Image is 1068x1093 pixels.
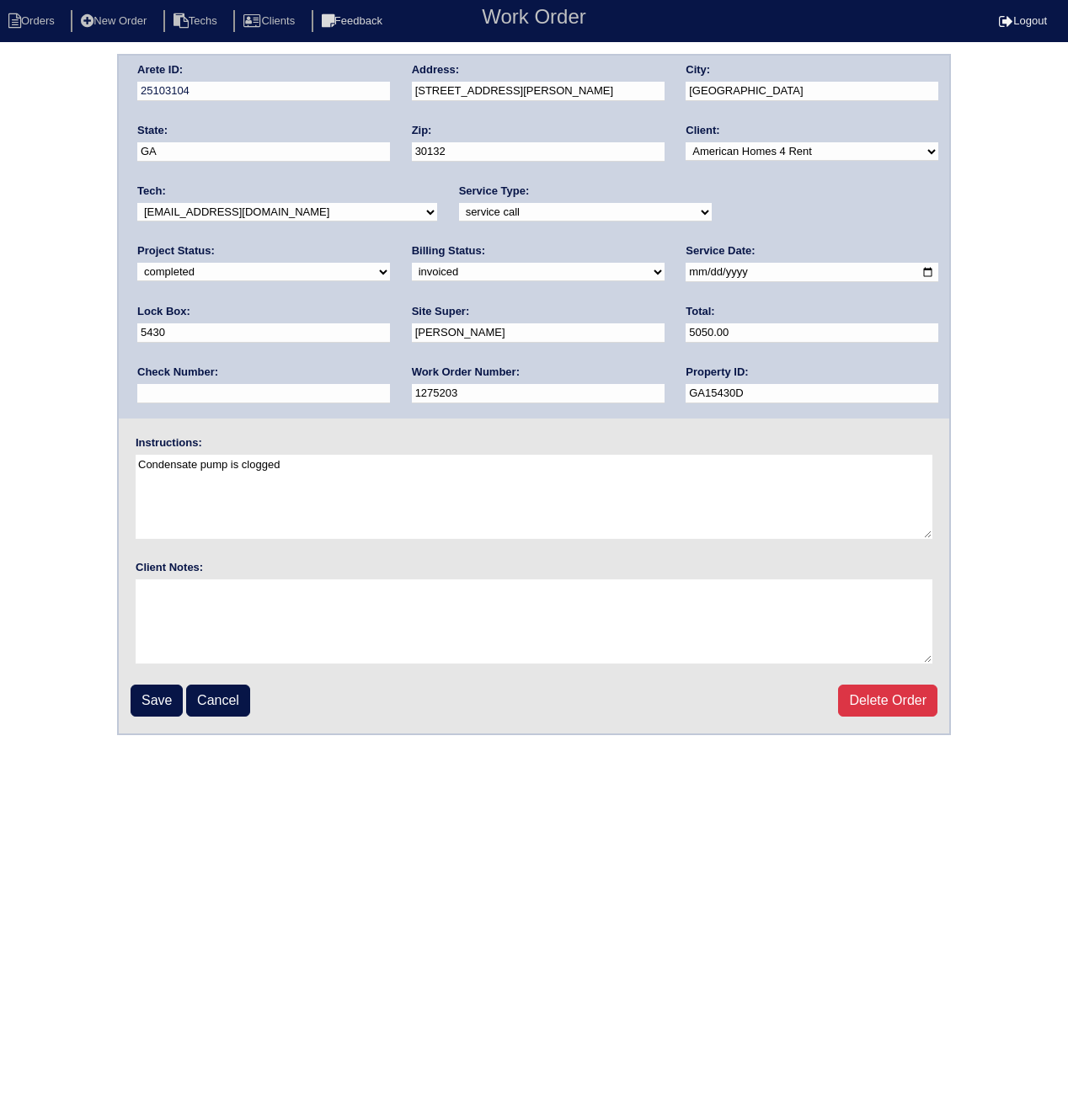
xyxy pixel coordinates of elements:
[412,62,459,77] label: Address:
[412,365,520,380] label: Work Order Number:
[838,685,937,717] a: Delete Order
[412,243,485,259] label: Billing Status:
[999,14,1047,27] a: Logout
[136,560,203,575] label: Client Notes:
[137,184,166,199] label: Tech:
[312,10,396,33] li: Feedback
[412,304,470,319] label: Site Super:
[686,365,748,380] label: Property ID:
[137,365,218,380] label: Check Number:
[186,685,250,717] a: Cancel
[136,435,202,451] label: Instructions:
[136,455,932,539] textarea: Condensate pump is clogged
[137,62,183,77] label: Arete ID:
[686,243,755,259] label: Service Date:
[137,304,190,319] label: Lock Box:
[131,685,183,717] input: Save
[686,123,719,138] label: Client:
[163,14,231,27] a: Techs
[412,123,432,138] label: Zip:
[233,10,308,33] li: Clients
[137,123,168,138] label: State:
[137,243,215,259] label: Project Status:
[686,62,710,77] label: City:
[459,184,530,199] label: Service Type:
[686,304,714,319] label: Total:
[163,10,231,33] li: Techs
[233,14,308,27] a: Clients
[412,82,665,101] input: Enter a location
[71,10,160,33] li: New Order
[71,14,160,27] a: New Order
